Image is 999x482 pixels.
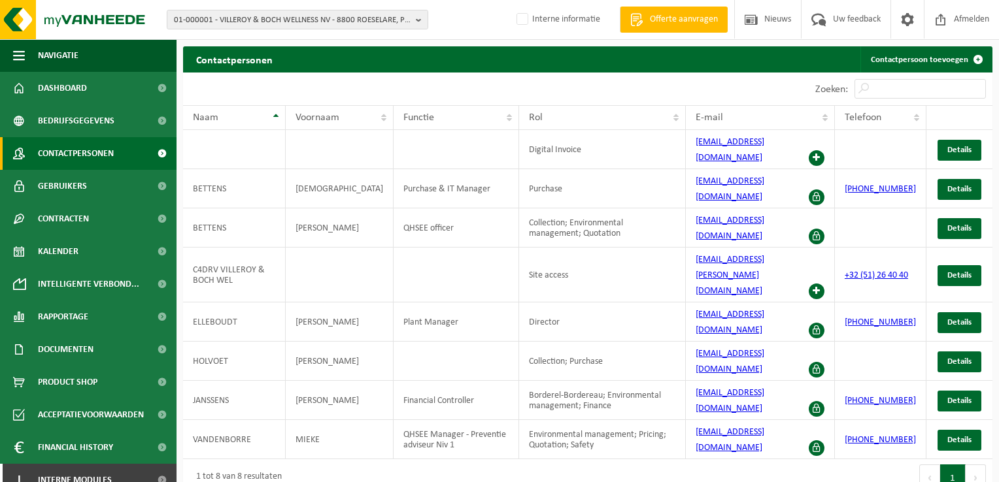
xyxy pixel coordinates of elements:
a: [EMAIL_ADDRESS][DOMAIN_NAME] [696,349,764,374]
td: ELLEBOUDT [183,302,286,342]
button: 01-000001 - VILLEROY & BOCH WELLNESS NV - 8800 ROESELARE, POPULIERSTRAAT 1 [167,10,428,29]
span: Kalender [38,235,78,268]
td: Purchase & IT Manager [394,169,519,208]
a: Details [938,391,981,411]
a: [EMAIL_ADDRESS][DOMAIN_NAME] [696,176,764,202]
span: Functie [403,112,434,123]
label: Zoeken: [815,84,848,95]
a: [PHONE_NUMBER] [845,317,916,327]
td: Environmental management; Pricing; Quotation; Safety [519,420,686,459]
span: Details [947,271,972,280]
span: Acceptatievoorwaarden [38,398,144,431]
span: Details [947,185,972,193]
span: Voornaam [296,112,339,123]
td: Collection; Environmental management; Quotation [519,208,686,248]
td: QHSEE Manager - Preventie adviseur Niv 1 [394,420,519,459]
td: Purchase [519,169,686,208]
td: JANSSENS [183,381,286,420]
label: Interne informatie [514,10,600,29]
span: Documenten [38,333,93,366]
a: Contactpersoon toevoegen [860,46,991,72]
span: Financial History [38,431,113,464]
td: [PERSON_NAME] [286,302,394,342]
td: Digital Invoice [519,130,686,169]
a: [PHONE_NUMBER] [845,435,916,445]
a: Details [938,312,981,333]
span: E-mail [696,112,723,123]
a: [EMAIL_ADDRESS][DOMAIN_NAME] [696,216,764,241]
a: [EMAIL_ADDRESS][DOMAIN_NAME] [696,427,764,453]
span: Details [947,224,972,233]
span: Dashboard [38,72,87,104]
a: [EMAIL_ADDRESS][PERSON_NAME][DOMAIN_NAME] [696,255,764,296]
td: C4DRV VILLEROY & BOCH WEL [183,248,286,302]
span: Offerte aanvragen [647,13,721,26]
a: Details [938,265,981,286]
span: Details [947,146,972,154]
td: BETTENS [183,208,286,248]
span: Contactpersonen [38,137,114,170]
td: MIEKE [286,420,394,459]
a: [EMAIL_ADDRESS][DOMAIN_NAME] [696,388,764,413]
span: Details [947,436,972,444]
span: Details [947,396,972,405]
span: Rapportage [38,300,88,333]
td: [PERSON_NAME] [286,342,394,381]
span: Telefoon [845,112,881,123]
td: VANDENBORRE [183,420,286,459]
td: HOLVOET [183,342,286,381]
td: [DEMOGRAPHIC_DATA] [286,169,394,208]
span: 01-000001 - VILLEROY & BOCH WELLNESS NV - 8800 ROESELARE, POPULIERSTRAAT 1 [174,10,411,30]
td: Borderel-Bordereau; Environmental management; Finance [519,381,686,420]
h2: Contactpersonen [183,46,286,72]
a: [PHONE_NUMBER] [845,396,916,406]
td: Plant Manager [394,302,519,342]
a: [PHONE_NUMBER] [845,184,916,194]
span: Details [947,357,972,366]
span: Product Shop [38,366,97,398]
td: Director [519,302,686,342]
a: Offerte aanvragen [620,7,728,33]
a: [EMAIL_ADDRESS][DOMAIN_NAME] [696,137,764,163]
span: Intelligente verbond... [38,268,139,300]
span: Bedrijfsgegevens [38,104,114,137]
a: Details [938,179,981,200]
td: [PERSON_NAME] [286,381,394,420]
span: Naam [193,112,218,123]
span: Contracten [38,202,89,235]
td: [PERSON_NAME] [286,208,394,248]
a: +32 (51) 26 40 40 [845,270,908,280]
td: Collection; Purchase [519,342,686,381]
td: Financial Controller [394,381,519,420]
span: Details [947,318,972,327]
span: Navigatie [38,39,78,72]
a: [EMAIL_ADDRESS][DOMAIN_NAME] [696,310,764,335]
a: Details [938,430,981,451]
span: Gebruikers [38,170,87,202]
a: Details [938,140,981,161]
span: Rol [529,112,543,123]
a: Details [938,351,981,372]
td: Site access [519,248,686,302]
a: Details [938,218,981,239]
td: BETTENS [183,169,286,208]
td: QHSEE officer [394,208,519,248]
